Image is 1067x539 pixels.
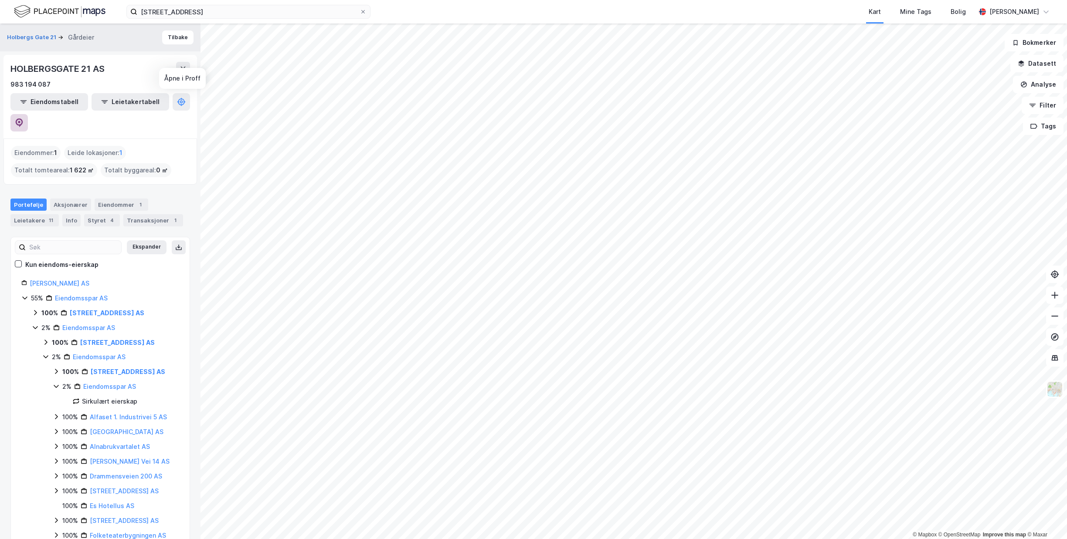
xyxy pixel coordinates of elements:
div: Leide lokasjoner : [64,146,126,160]
div: 100% [41,308,58,318]
a: [PERSON_NAME] AS [30,280,89,287]
a: Eiendomsspar AS [83,383,136,390]
a: Eiendomsspar AS [73,353,126,360]
a: Eiendomsspar AS [62,324,115,331]
div: 2% [41,323,51,333]
div: 100% [62,427,78,437]
a: Mapbox [913,532,937,538]
div: 2% [52,352,61,362]
a: Alnabrukvartalet AS [90,443,150,450]
div: Bolig [951,7,966,17]
div: Gårdeier [68,32,94,43]
a: Folketeaterbygningen AS [90,532,166,539]
div: 100% [52,337,68,348]
button: Ekspander [127,240,167,254]
a: Alfaset 1. Industrivei 5 AS [90,413,167,421]
div: 1 [136,200,145,209]
img: Z [1047,381,1063,398]
a: [GEOGRAPHIC_DATA] AS [90,428,163,435]
a: [STREET_ADDRESS] AS [90,487,159,495]
div: Portefølje [10,199,47,211]
input: Søk på adresse, matrikkel, gårdeiere, leietakere eller personer [137,5,360,18]
div: Mine Tags [900,7,931,17]
div: Totalt byggareal : [101,163,171,177]
div: Kart [869,7,881,17]
input: Søk [26,241,121,254]
a: Eiendomsspar AS [55,294,108,302]
div: 100% [62,471,78,482]
span: 1 622 ㎡ [70,165,94,175]
a: [STREET_ADDRESS] AS [90,517,159,524]
div: 100% [62,515,78,526]
button: Analyse [1013,76,1064,93]
span: 1 [119,148,122,158]
div: 55% [31,293,43,303]
a: [STREET_ADDRESS] AS [80,339,155,346]
div: Sirkulært eierskap [82,396,137,407]
div: Aksjonærer [50,199,91,211]
div: Eiendommer : [11,146,61,160]
button: Holbergs Gate 21 [7,33,58,42]
button: Filter [1022,97,1064,114]
div: 100% [62,412,78,422]
div: 100% [62,367,79,377]
div: HOLBERGSGATE 21 AS [10,62,106,76]
div: Kun eiendoms-eierskap [25,259,99,270]
div: Eiendommer [95,199,148,211]
div: 2% [62,381,71,392]
a: Es Hotellus AS [90,502,134,509]
button: Tilbake [162,30,194,44]
div: 1 [171,216,180,225]
span: 0 ㎡ [156,165,168,175]
div: 11 [47,216,55,225]
a: [PERSON_NAME] Vei 14 AS [90,458,170,465]
div: 100% [62,486,78,496]
div: 100% [62,456,78,467]
button: Tags [1023,118,1064,135]
a: Drammensveien 200 AS [90,472,162,480]
a: Improve this map [983,532,1026,538]
a: OpenStreetMap [938,532,981,538]
div: Totalt tomteareal : [11,163,97,177]
button: Eiendomstabell [10,93,88,111]
div: Transaksjoner [123,214,183,226]
img: logo.f888ab2527a4732fd821a326f86c7f29.svg [14,4,105,19]
button: Bokmerker [1005,34,1064,51]
div: Info [62,214,81,226]
div: [PERSON_NAME] [989,7,1039,17]
span: 1 [54,148,57,158]
div: Leietakere [10,214,59,226]
a: [STREET_ADDRESS] AS [91,368,165,375]
iframe: Chat Widget [1023,497,1067,539]
div: 983 194 087 [10,79,51,90]
button: Leietakertabell [92,93,169,111]
a: [STREET_ADDRESS] AS [70,309,144,317]
div: 100% [62,441,78,452]
div: Styret [84,214,120,226]
button: Datasett [1010,55,1064,72]
div: 4 [108,216,116,225]
div: 100% [62,501,78,511]
div: Kontrollprogram for chat [1023,497,1067,539]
